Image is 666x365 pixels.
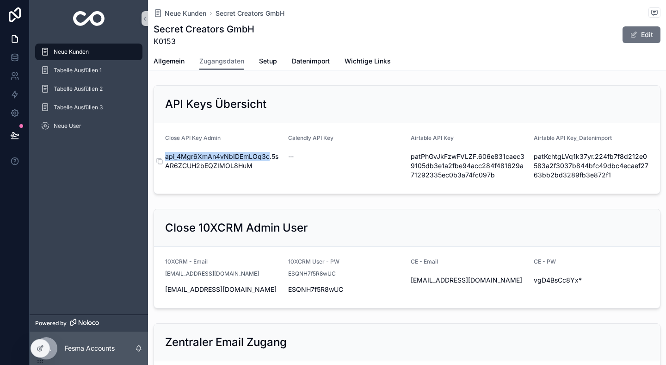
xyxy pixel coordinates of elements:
span: Tabelle Ausfüllen 1 [54,67,102,74]
span: Airtable API Key [411,134,454,141]
a: Tabelle Ausfüllen 1 [35,62,142,79]
span: Tabelle Ausfüllen 3 [54,104,103,111]
a: Neue User [35,118,142,134]
h2: Zentraler Email Zugang [165,335,287,350]
h2: API Keys Übersicht [165,97,266,112]
span: patPhGvJkFzwFVLZF.606e831caec39105db3e1a2fbe94acc284f481629a71292335ec0b3a74fc097b [411,152,526,180]
span: [EMAIL_ADDRESS][DOMAIN_NAME] [411,276,526,285]
span: Neue Kunden [54,48,89,56]
span: Allgemein [154,57,185,66]
span: [EMAIL_ADDRESS][DOMAIN_NAME] [165,285,281,294]
span: api_4Mgr6XmAn4vNbIDEmLOq3c.5sAR6ZCUH2bEQZIMOL8HuM [165,152,281,170]
a: Tabelle Ausfüllen 3 [35,99,142,116]
span: Zugangsdaten [199,57,244,66]
a: Setup [259,53,277,71]
a: Datenimport [292,53,330,71]
span: Close API Key Admin [165,134,221,141]
p: Fesma Accounts [65,344,115,353]
span: Setup [259,57,277,66]
span: Wichtige Links [345,57,391,66]
h2: Close 10XCRM Admin User [165,220,308,235]
span: patKchtgLVq1k37yr.224fb7f8d212e0583a2f3037b844bfc49dbc4ecaef2763bb2bd3289fb3e872f1 [534,152,649,180]
a: Neue Kunden [154,9,206,18]
span: [EMAIL_ADDRESS][DOMAIN_NAME] [165,270,259,277]
span: CE - Email [411,258,438,265]
span: 10XCRM User - PW [288,258,339,265]
a: Allgemein [154,53,185,71]
img: App logo [73,11,105,26]
span: 10XCRM - Email [165,258,208,265]
span: vgD4BsCc8Yx* [534,276,649,285]
span: Neue Kunden [165,9,206,18]
span: Tabelle Ausfüllen 2 [54,85,103,93]
a: Wichtige Links [345,53,391,71]
div: scrollable content [30,37,148,146]
span: K0153 [154,36,254,47]
span: ESQNH7f5R8wUC [288,270,336,277]
span: Powered by [35,320,67,327]
span: CE - PW [534,258,556,265]
a: Secret Creators GmbH [216,9,284,18]
a: Neue Kunden [35,44,142,60]
span: -- [288,152,294,161]
span: Neue User [54,122,81,130]
a: Powered by [30,315,148,332]
button: Edit [623,26,660,43]
span: Airtable API Key_Datenimport [534,134,612,141]
span: ESQNH7f5R8wUC [288,285,404,294]
span: Datenimport [292,57,330,66]
span: Calendly API Key [288,134,333,141]
a: Zugangsdaten [199,53,244,70]
a: Tabelle Ausfüllen 2 [35,81,142,97]
h1: Secret Creators GmbH [154,23,254,36]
